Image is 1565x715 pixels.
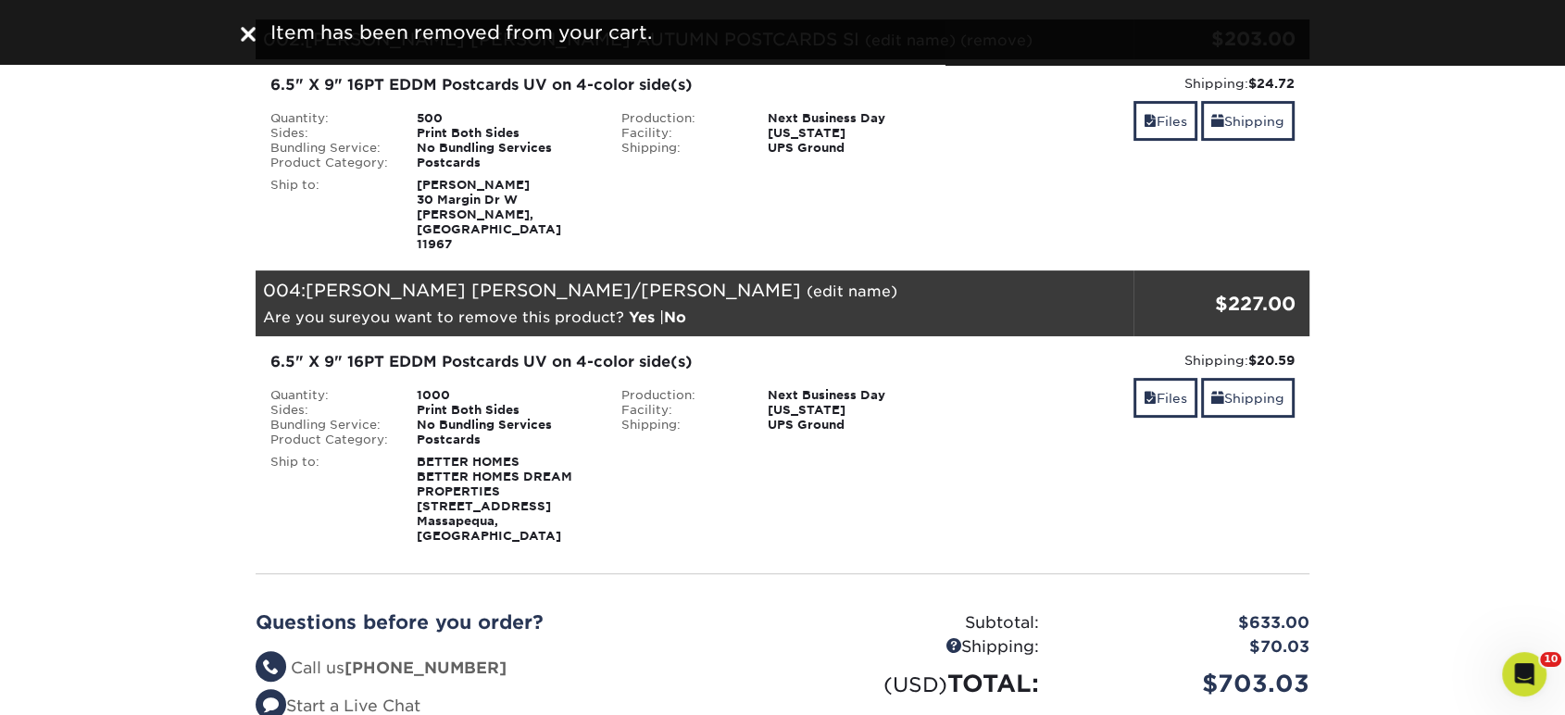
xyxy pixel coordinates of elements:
[782,635,1053,659] div: Shipping:
[257,455,403,544] div: Ship to:
[1144,114,1157,129] span: files
[664,308,686,326] a: No
[361,308,616,326] span: you want to remove this product
[306,280,801,300] span: [PERSON_NAME] [PERSON_NAME]/[PERSON_NAME]
[344,659,507,677] strong: [PHONE_NUMBER]
[1133,101,1197,141] a: Files
[263,307,686,328] div: Are you sure
[403,433,607,447] div: Postcards
[607,111,754,126] div: Production:
[1248,76,1295,91] strong: $24.72
[753,141,958,156] div: UPS Ground
[753,111,958,126] div: Next Business Day
[270,74,944,96] div: 6.5" X 9" 16PT EDDM Postcards UV on 4-color side(s)
[257,141,403,156] div: Bundling Service:
[1133,378,1197,418] a: Files
[417,455,572,543] strong: BETTER HOMES BETTER HOMES DREAM PROPERTIES [STREET_ADDRESS] Massapequa, [GEOGRAPHIC_DATA]
[753,403,958,418] div: [US_STATE]
[256,696,420,715] a: Start a Live Chat
[629,308,655,326] a: Yes
[403,403,607,418] div: Print Both Sides
[257,403,403,418] div: Sides:
[1053,666,1323,701] div: $703.03
[256,611,769,633] h2: Questions before you order?
[403,388,607,403] div: 1000
[257,156,403,170] div: Product Category:
[782,666,1053,701] div: TOTAL:
[607,126,754,141] div: Facility:
[270,21,652,44] span: Item has been removed from your cart.
[1502,652,1546,696] iframe: Intercom live chat
[883,672,947,696] small: (USD)
[256,657,769,681] li: Call us
[270,351,944,373] div: 6.5" X 9" 16PT EDDM Postcards UV on 4-color side(s)
[257,433,403,447] div: Product Category:
[257,111,403,126] div: Quantity:
[807,282,897,300] a: (edit name)
[753,388,958,403] div: Next Business Day
[1201,101,1295,141] a: Shipping
[241,27,256,42] img: close
[1211,114,1224,129] span: shipping
[753,126,958,141] div: [US_STATE]
[607,403,754,418] div: Facility:
[607,418,754,433] div: Shipping:
[616,308,624,326] span: ?
[607,388,754,403] div: Production:
[1201,378,1295,418] a: Shipping
[971,74,1295,93] div: Shipping:
[1144,391,1157,406] span: files
[1053,635,1323,659] div: $70.03
[403,418,607,433] div: No Bundling Services
[257,418,403,433] div: Bundling Service:
[403,141,607,156] div: No Bundling Services
[257,388,403,403] div: Quantity:
[1133,290,1296,318] div: $227.00
[607,141,754,156] div: Shipping:
[1540,652,1561,667] span: 10
[256,270,1133,336] div: 004:
[257,178,403,252] div: Ship to:
[1053,611,1323,635] div: $633.00
[403,156,607,170] div: Postcards
[782,611,1053,635] div: Subtotal:
[1211,391,1224,406] span: shipping
[1248,353,1295,368] strong: $20.59
[659,308,686,326] span: |
[753,418,958,433] div: UPS Ground
[971,351,1295,370] div: Shipping:
[257,126,403,141] div: Sides:
[403,126,607,141] div: Print Both Sides
[403,111,607,126] div: 500
[417,178,561,251] strong: [PERSON_NAME] 30 Margin Dr W [PERSON_NAME], [GEOGRAPHIC_DATA] 11967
